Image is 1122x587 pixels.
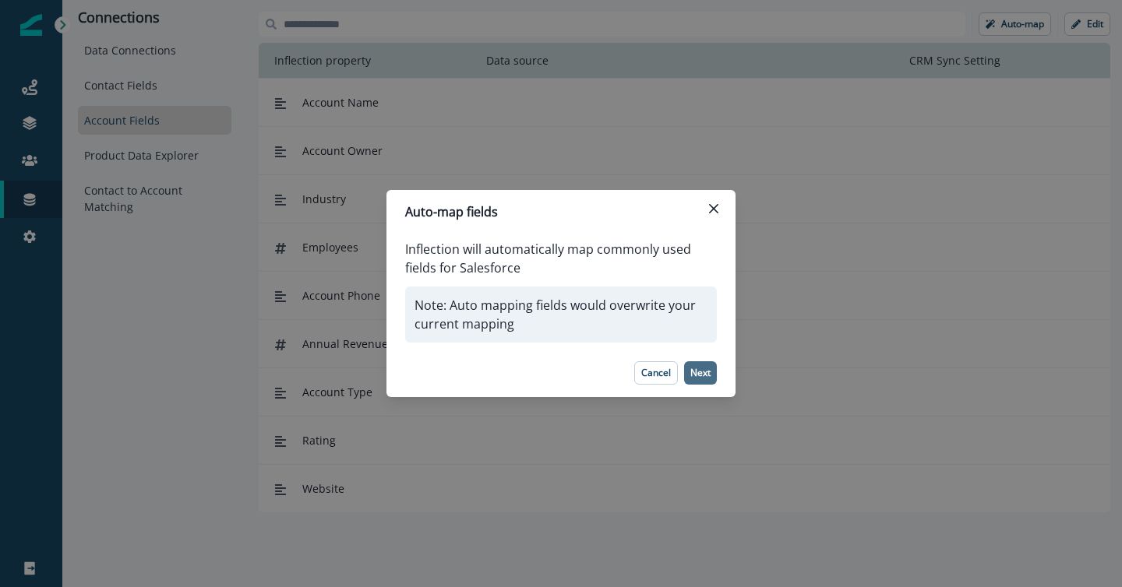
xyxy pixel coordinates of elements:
button: Next [684,361,717,385]
p: Cancel [641,367,671,378]
p: Inflection will automatically map commonly used fields for Salesforce [405,240,717,277]
p: Note: Auto mapping fields would overwrite your current mapping [405,286,717,343]
button: Cancel [634,361,678,385]
button: Close [701,196,726,221]
p: Next [690,367,711,378]
p: Auto-map fields [405,202,498,221]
